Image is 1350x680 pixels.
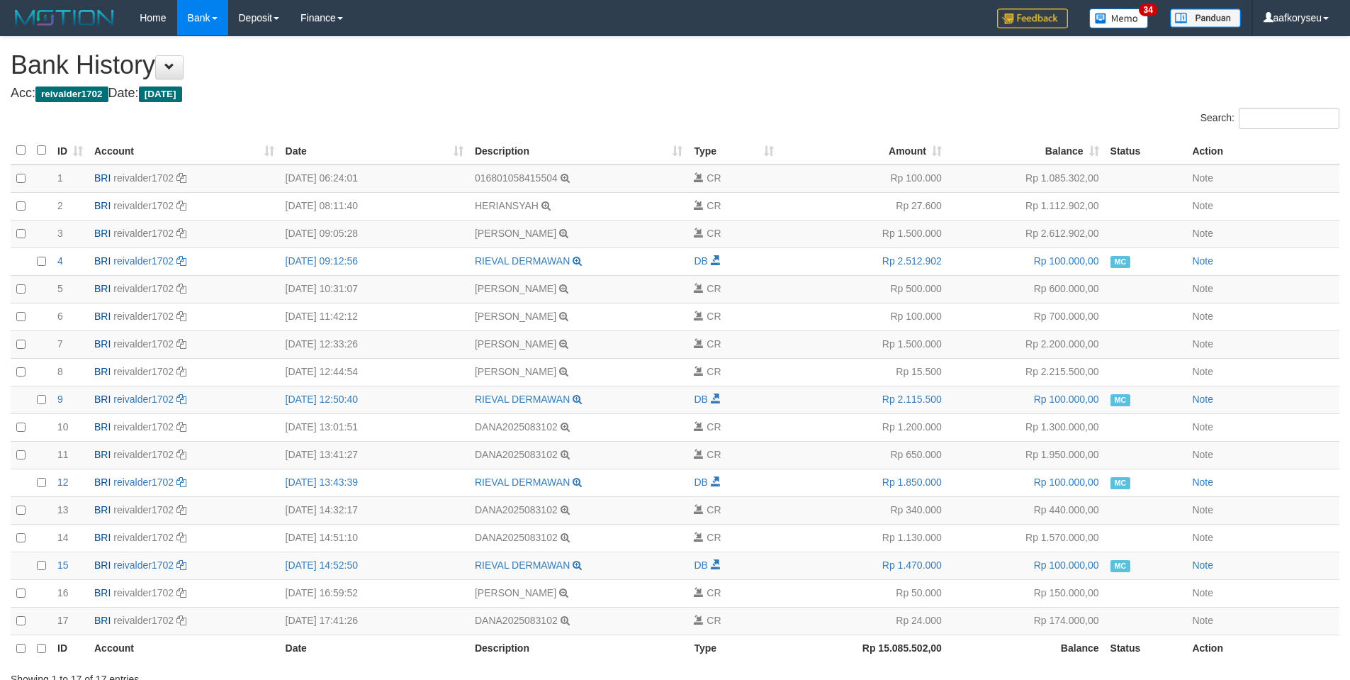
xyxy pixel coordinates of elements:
a: reivalder1702 [113,532,174,543]
a: reivalder1702 [113,200,174,211]
a: reivalder1702 [113,172,174,184]
span: BRI [94,366,111,377]
span: CR [707,366,721,377]
a: Copy reivalder1702 to clipboard [176,338,186,350]
a: reivalder1702 [113,421,174,433]
td: Rp 2.512.902 [780,247,947,275]
td: Rp 1.470.000 [780,552,947,579]
span: CR [707,283,721,294]
a: Copy reivalder1702 to clipboard [176,504,186,515]
a: [PERSON_NAME] [475,283,556,294]
span: 8 [57,366,63,377]
span: BRI [94,172,111,184]
th: Type [688,635,780,662]
span: CR [707,311,721,322]
td: Rp 1.200.000 [780,413,947,441]
a: Note [1192,311,1213,322]
td: [DATE] 14:32:17 [280,496,469,524]
td: [DATE] 13:01:51 [280,413,469,441]
span: BRI [94,587,111,598]
a: Note [1192,283,1213,294]
img: panduan.png [1170,9,1241,28]
th: Type: activate to sort column ascending [688,137,780,165]
h4: Acc: Date: [11,87,1339,101]
td: [DATE] 12:44:54 [280,358,469,386]
span: BRI [94,559,111,571]
td: Rp 1.500.000 [780,220,947,247]
th: Account [89,635,280,662]
a: [PERSON_NAME] [475,311,556,322]
td: [DATE] 14:52:50 [280,552,469,579]
a: reivalder1702 [113,615,174,626]
span: Manually Checked by: aafzefaya [1110,394,1131,406]
td: Rp 1.850.000 [780,469,947,496]
span: BRI [94,449,111,460]
a: DANA2025083102 [475,532,558,543]
a: reivalder1702 [113,255,174,267]
td: Rp 700.000,00 [947,303,1105,330]
a: Copy reivalder1702 to clipboard [176,394,186,405]
a: HERIANSYAH [475,200,539,211]
a: reivalder1702 [113,228,174,239]
td: Rp 1.500.000 [780,330,947,358]
td: Rp 1.130.000 [780,524,947,552]
span: 17 [57,615,69,626]
span: 6 [57,311,63,322]
a: Note [1192,504,1213,515]
th: Date: activate to sort column ascending [280,137,469,165]
a: Copy reivalder1702 to clipboard [176,200,186,211]
th: Description: activate to sort column ascending [469,137,689,165]
span: BRI [94,532,111,543]
a: Note [1192,394,1213,405]
th: Status [1105,137,1187,165]
th: Status [1105,635,1187,662]
a: Note [1192,476,1213,488]
span: BRI [94,394,111,405]
a: reivalder1702 [113,449,174,460]
span: CR [707,172,721,184]
span: BRI [94,615,111,626]
th: Balance: activate to sort column ascending [947,137,1105,165]
label: Search: [1200,108,1339,129]
td: Rp 1.112.902,00 [947,192,1105,220]
span: 5 [57,283,63,294]
a: RIEVAL DERMAWAN [475,394,570,405]
span: 7 [57,338,63,350]
td: Rp 1.570.000,00 [947,524,1105,552]
a: RIEVAL DERMAWAN [475,559,570,571]
span: 34 [1139,4,1158,16]
a: Note [1192,338,1213,350]
span: 13 [57,504,69,515]
img: Button%20Memo.svg [1089,9,1149,28]
td: Rp 600.000,00 [947,275,1105,303]
a: Copy reivalder1702 to clipboard [176,255,186,267]
a: Copy reivalder1702 to clipboard [176,366,186,377]
span: CR [707,587,721,598]
td: Rp 100.000 [780,165,947,193]
td: Rp 1.950.000,00 [947,441,1105,469]
span: CR [707,421,721,433]
a: Copy reivalder1702 to clipboard [176,311,186,322]
a: Note [1192,172,1213,184]
span: BRI [94,200,111,211]
td: [DATE] 08:11:40 [280,192,469,220]
td: Rp 100.000,00 [947,552,1105,579]
span: 12 [57,476,69,488]
span: CR [707,228,721,239]
a: DANA2025083102 [475,615,558,626]
span: 2 [57,200,63,211]
td: Rp 340.000 [780,496,947,524]
a: Copy reivalder1702 to clipboard [176,283,186,294]
span: DB [694,559,707,571]
td: [DATE] 09:05:28 [280,220,469,247]
td: Rp 100.000,00 [947,247,1105,275]
span: 14 [57,532,69,543]
a: DANA2025083102 [475,449,558,460]
th: Date [280,635,469,662]
span: 10 [57,421,69,433]
a: reivalder1702 [113,476,174,488]
span: CR [707,615,721,626]
th: Action [1186,137,1339,165]
th: Description [469,635,689,662]
a: DANA2025083102 [475,421,558,433]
